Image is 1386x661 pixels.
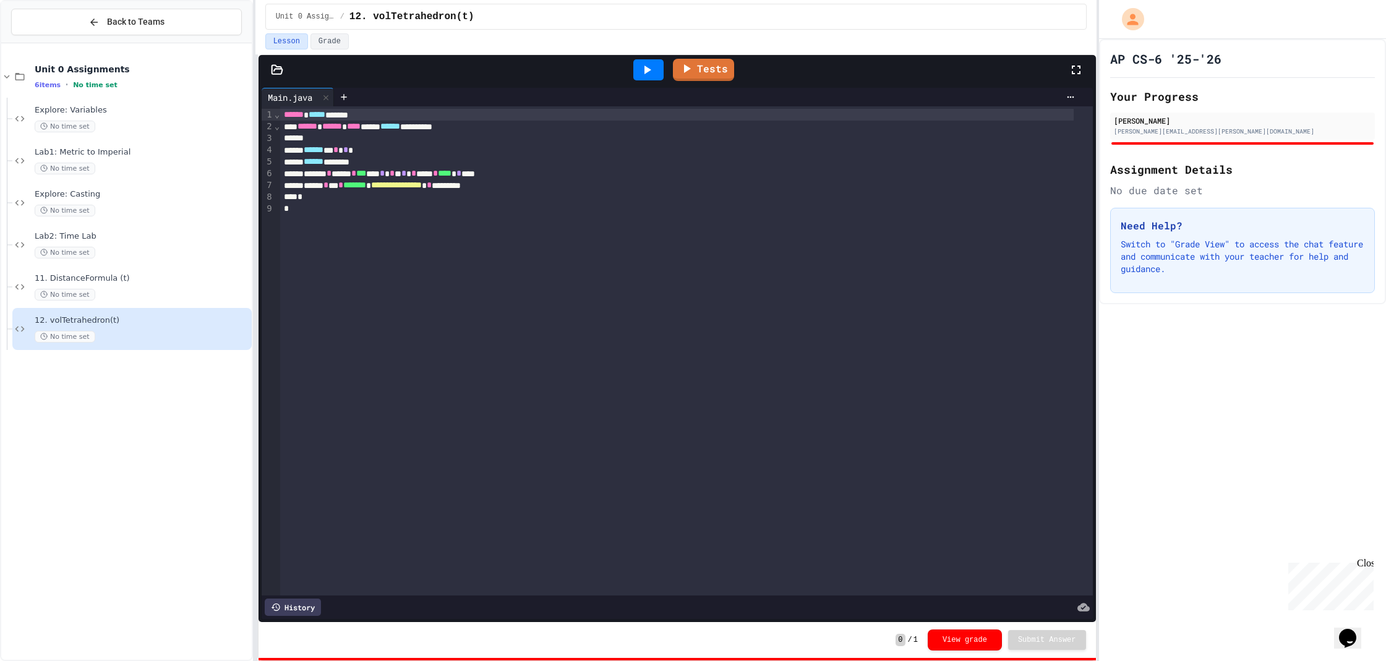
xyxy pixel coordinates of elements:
[913,635,918,645] span: 1
[35,231,249,242] span: Lab2: Time Lab
[35,273,249,284] span: 11. DistanceFormula (t)
[35,189,249,200] span: Explore: Casting
[1334,612,1374,649] iframe: chat widget
[262,132,274,144] div: 3
[340,12,344,22] span: /
[1121,238,1364,275] p: Switch to "Grade View" to access the chat feature and communicate with your teacher for help and ...
[908,635,912,645] span: /
[107,15,165,28] span: Back to Teams
[35,315,249,326] span: 12. volTetrahedron(t)
[262,203,274,215] div: 9
[35,163,95,174] span: No time set
[1109,5,1147,33] div: My Account
[1121,218,1364,233] h3: Need Help?
[1114,115,1371,126] div: [PERSON_NAME]
[310,33,349,49] button: Grade
[1114,127,1371,136] div: [PERSON_NAME][EMAIL_ADDRESS][PERSON_NAME][DOMAIN_NAME]
[274,109,280,119] span: Fold line
[35,289,95,301] span: No time set
[262,91,319,104] div: Main.java
[66,80,68,90] span: •
[1110,88,1375,105] h2: Your Progress
[35,105,249,116] span: Explore: Variables
[5,5,85,79] div: Chat with us now!Close
[262,168,274,179] div: 6
[262,109,274,121] div: 1
[35,205,95,216] span: No time set
[35,121,95,132] span: No time set
[274,121,280,131] span: Fold line
[1110,183,1375,198] div: No due date set
[1110,161,1375,178] h2: Assignment Details
[928,629,1002,650] button: View grade
[35,81,61,89] span: 6 items
[265,599,321,616] div: History
[11,9,242,35] button: Back to Teams
[35,247,95,258] span: No time set
[262,88,334,106] div: Main.java
[73,81,118,89] span: No time set
[673,59,734,81] a: Tests
[349,9,474,24] span: 12. volTetrahedron(t)
[262,156,274,168] div: 5
[1008,630,1086,650] button: Submit Answer
[1018,635,1076,645] span: Submit Answer
[262,191,274,203] div: 8
[1110,50,1221,67] h1: AP CS-6 '25-'26
[35,147,249,158] span: Lab1: Metric to Imperial
[35,331,95,343] span: No time set
[262,144,274,156] div: 4
[265,33,308,49] button: Lesson
[262,121,274,132] div: 2
[276,12,335,22] span: Unit 0 Assignments
[1283,558,1374,610] iframe: chat widget
[262,179,274,191] div: 7
[35,64,249,75] span: Unit 0 Assignments
[896,634,905,646] span: 0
